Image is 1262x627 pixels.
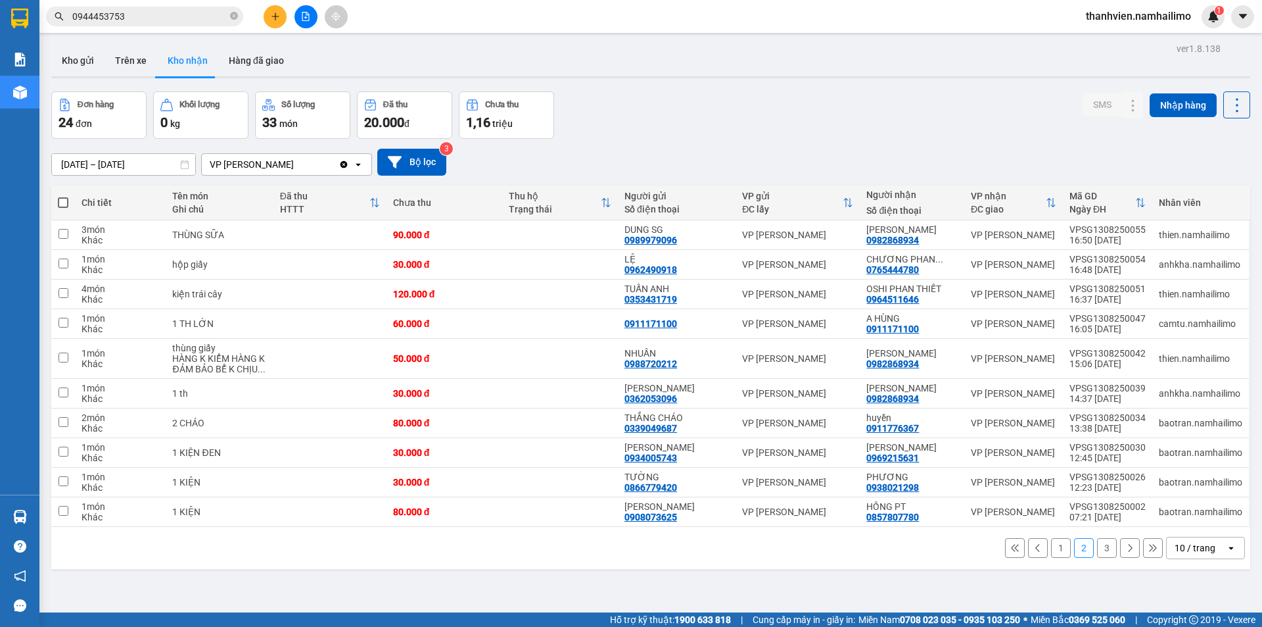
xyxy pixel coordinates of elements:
th: Toggle SortBy [1063,186,1152,220]
div: Khác [82,264,159,275]
div: 07:21 [DATE] [1069,512,1146,522]
div: VP [PERSON_NAME] [742,318,853,329]
span: | [1135,613,1137,627]
div: TUẤN ANH [624,284,729,294]
div: VP [PERSON_NAME] [742,507,853,517]
img: solution-icon [13,53,27,66]
div: Chi tiết [82,197,159,208]
div: Khối lượng [179,100,220,109]
button: Trên xe [105,45,157,76]
img: logo-vxr [11,9,28,28]
span: ... [935,254,943,264]
div: VP [PERSON_NAME] [971,318,1056,329]
span: search [55,12,64,21]
span: close-circle [230,12,238,20]
span: đơn [76,118,92,129]
div: VP gửi [742,191,843,201]
div: 120.000 đ [393,289,496,299]
div: DUNG SG [624,224,729,235]
span: | [741,613,743,627]
div: VP [PERSON_NAME] [971,447,1056,458]
div: thien.namhailimo [1159,353,1242,364]
div: VP [PERSON_NAME] [971,418,1056,428]
div: Khác [82,453,159,463]
img: icon-new-feature [1207,11,1219,22]
div: 1 món [82,472,159,482]
div: 50.000 đ [393,353,496,364]
div: Chưa thu [485,100,519,109]
div: 60.000 đ [393,318,496,329]
button: Kho gửi [51,45,105,76]
div: TƯỜNG [624,472,729,482]
div: Nhân viên [1159,197,1242,208]
span: 33 [262,114,277,130]
div: 0339049687 [624,423,677,434]
div: 15:06 [DATE] [1069,359,1146,369]
div: Đã thu [383,100,408,109]
div: ngọc bích [866,224,957,235]
div: VP [PERSON_NAME] [210,158,294,171]
div: Khác [82,482,159,493]
div: 4 món [82,284,159,294]
div: 30.000 đ [393,259,496,270]
button: caret-down [1231,5,1254,28]
div: 10 / trang [1175,541,1215,555]
span: aim [331,12,340,21]
svg: open [1226,543,1236,553]
button: 3 [1097,538,1117,558]
div: 2 CHÁO [172,418,266,428]
div: 30.000 đ [393,447,496,458]
div: thùng giấy [172,343,266,353]
svg: Clear value [339,159,349,170]
span: Miền Nam [858,613,1020,627]
div: 90.000 đ [393,230,496,240]
span: ⚪️ [1023,617,1027,622]
div: 80.000 đ [393,507,496,517]
div: Đơn hàng [78,100,114,109]
div: Ghi chú [172,204,266,214]
div: VP [PERSON_NAME] [742,289,853,299]
div: VPSG1308250055 [1069,224,1146,235]
span: kg [170,118,180,129]
div: Khác [82,423,159,434]
div: VP [PERSON_NAME] [742,388,853,399]
div: VP [PERSON_NAME] [742,259,853,270]
div: lisa - THÁI HOÀNG [624,442,729,453]
div: VP [PERSON_NAME] [971,230,1056,240]
div: NHUẦN [624,348,729,359]
div: ANH HẢI [866,442,957,453]
div: 1 món [82,442,159,453]
div: Người gửi [624,191,729,201]
th: Toggle SortBy [502,186,618,220]
span: close-circle [230,11,238,23]
div: 1 TH LỚN [172,318,266,329]
div: Số điện thoại [624,204,729,214]
div: 0911171100 [866,324,919,334]
button: Đã thu20.000đ [357,91,452,139]
div: VP [PERSON_NAME] [971,289,1056,299]
span: 1,16 [466,114,490,130]
div: 12:23 [DATE] [1069,482,1146,493]
div: THÙNG SỮA [172,230,266,240]
div: thien.namhailimo [1159,230,1242,240]
div: 1 món [82,254,159,264]
div: A HÙNG [866,313,957,324]
button: Khối lượng0kg [153,91,248,139]
div: 1 món [82,348,159,359]
div: OSHI PHAN THIẾT [866,284,957,294]
span: đ [404,118,409,129]
div: 0353431719 [624,294,677,305]
div: 1 KIỆN [172,477,266,488]
div: 1 món [82,313,159,324]
div: VP [PERSON_NAME] [742,447,853,458]
div: 0765444780 [866,264,919,275]
button: aim [325,5,348,28]
button: 2 [1074,538,1094,558]
div: 0988720212 [624,359,677,369]
span: triệu [492,118,513,129]
span: notification [14,570,26,582]
div: VPSG1308250042 [1069,348,1146,359]
strong: 0708 023 035 - 0935 103 250 [900,614,1020,625]
input: Select a date range. [52,154,195,175]
div: Khác [82,512,159,522]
